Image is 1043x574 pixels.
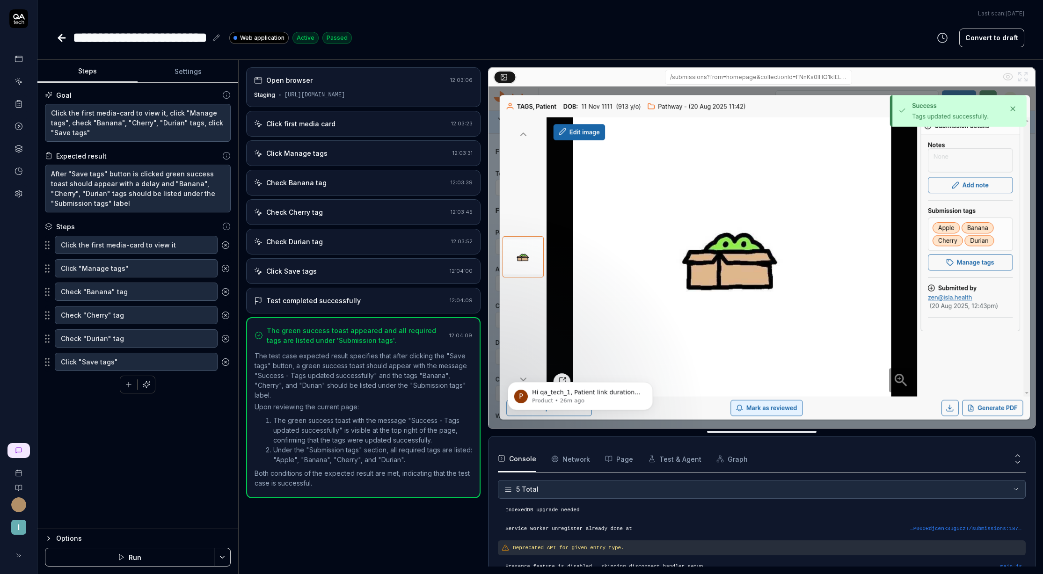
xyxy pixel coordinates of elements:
div: Suggestions [45,282,231,302]
div: Staging [254,91,275,99]
div: Steps [56,222,75,232]
img: Screenshot [489,87,1035,428]
div: Active [292,32,319,44]
div: …P00ORdjcenk3ug5czT/submissions : 187 : 18 [910,525,1022,533]
time: 12:04:09 [450,297,473,304]
div: Expected result [56,151,107,161]
button: Console [498,446,536,472]
time: 12:03:39 [451,179,473,186]
a: New conversation [7,443,30,458]
button: Show all interative elements [1000,69,1015,84]
div: Test completed successfully [266,296,361,305]
div: Suggestions [45,259,231,278]
button: Remove step [218,329,234,348]
button: Settings [138,60,238,83]
a: Documentation [4,477,33,492]
button: main.js [1000,563,1022,571]
div: Goal [56,90,72,100]
time: 12:04:00 [450,268,473,274]
button: Network [551,446,590,472]
button: Graph [716,446,748,472]
div: Suggestions [45,329,231,349]
span: Web application [240,34,284,42]
time: 12:03:31 [452,150,473,156]
li: Under the "Submission tags" section, all required tags are listed: "Apple", "Banana", "Cherry", a... [273,445,472,465]
button: View version history [931,29,954,47]
span: I [11,520,26,535]
button: Remove step [218,353,234,371]
time: 12:03:06 [450,77,473,83]
div: Click first media card [266,119,336,129]
button: Convert to draft [959,29,1024,47]
button: I [4,512,33,537]
button: Page [605,446,633,472]
div: Check Banana tag [266,178,327,188]
button: Last scan:[DATE] [978,9,1024,18]
span: Last scan: [978,9,1024,18]
pre: Deprecated API for given entry type. [513,544,1022,552]
a: Web application [229,31,289,44]
p: The test case expected result specifies that after clicking the "Save tags" button, a green succe... [255,351,472,400]
button: …P00ORdjcenk3ug5czT/submissions:187:18 [910,525,1022,533]
a: Book a call with us [4,462,33,477]
div: Click Save tags [266,266,317,276]
pre: Presence feature is disabled - skipping disconnect handler setup [505,563,1022,571]
div: Suggestions [45,235,231,255]
div: Open browser [266,75,313,85]
div: Check Cherry tag [266,207,323,217]
div: Click Manage tags [266,148,328,158]
button: Open in full screen [1015,69,1030,84]
button: Test & Agent [648,446,701,472]
button: Remove step [218,236,234,254]
time: 12:03:23 [451,120,473,127]
div: Suggestions [45,305,231,325]
p: Both conditions of the expected result are met, indicating that the test case is successful. [255,468,472,488]
p: Upon reviewing the current page: [255,402,472,412]
pre: IndexedDB upgrade needed [505,506,1022,514]
div: Options [56,533,231,544]
time: 12:03:45 [451,209,473,215]
div: The green success toast appeared and all required tags are listed under 'Submission tags'. [267,326,445,345]
div: [URL][DOMAIN_NAME] [284,91,345,99]
button: Options [45,533,231,544]
button: Remove step [218,259,234,278]
button: Run [45,548,214,567]
button: Remove step [218,283,234,301]
time: 12:04:09 [449,332,472,339]
pre: Service worker unregister already done at [505,525,1022,533]
button: Remove step [218,306,234,325]
time: 12:03:52 [451,238,473,245]
li: The green success toast with the message "Success - Tags updated successfully" is visible at the ... [273,415,472,445]
div: Passed [322,32,352,44]
div: Suggestions [45,352,231,372]
time: [DATE] [1006,10,1024,17]
div: Check Durian tag [266,237,323,247]
button: Steps [37,60,138,83]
